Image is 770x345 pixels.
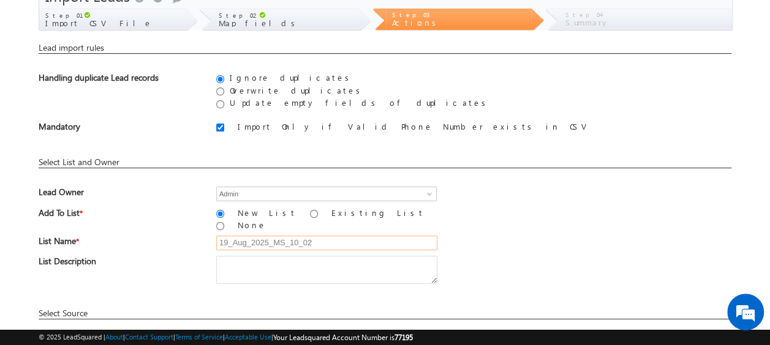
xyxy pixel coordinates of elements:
[565,11,603,18] span: Step 04
[201,6,230,35] div: Minimize live chat window
[175,333,223,341] a: Terms of Service
[39,42,731,54] div: Lead import rules
[16,113,224,254] textarea: Type your message and click 'Submit'
[216,187,437,201] input: Type to Search
[39,308,731,319] div: Select Source
[39,187,198,204] span: Lead Owner
[219,18,300,28] span: Map fields
[392,11,429,18] span: Step 03
[565,17,609,28] span: Summary
[64,64,206,80] div: Leave a message
[179,264,222,281] em: Submit
[45,18,153,28] span: Import CSV File
[39,72,198,89] div: Handling duplicate Lead records
[225,333,271,341] a: Acceptable Use
[39,121,198,138] span: Mandatory
[226,85,364,95] label: Overwrite duplicates
[234,207,300,218] label: New List
[39,256,198,273] span: List Description
[39,207,198,225] span: Add To List
[420,188,436,200] a: Show All Items
[45,12,81,19] span: Step 01
[219,12,256,19] span: Step 02
[125,333,173,341] a: Contact Support
[39,157,731,168] div: Select List and Owner
[394,333,413,342] span: 77195
[226,72,353,83] label: Ignore duplicates
[273,333,413,342] span: Your Leadsquared Account Number is
[392,17,440,28] span: Actions
[39,236,198,253] span: List Name
[105,333,123,341] a: About
[328,207,428,218] label: Existing List
[21,64,51,80] img: d_60004797649_company_0_60004797649
[234,220,270,230] label: None
[234,121,590,132] label: Import Only if Valid Phone Number exists in CSV
[226,97,490,108] label: Update empty fields of duplicates
[39,332,413,343] span: © 2025 LeadSquared | | | | |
